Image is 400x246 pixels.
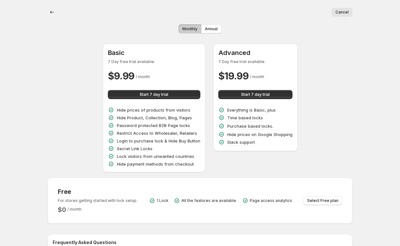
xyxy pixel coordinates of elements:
span: Start 7 day trial [241,92,270,97]
p: 7 Day free trial available. [218,59,292,64]
span: Annual [205,26,218,32]
p: Purchase based locks. [227,123,273,129]
p: Restrict Access to Wholesaler, Retailers [117,130,197,136]
p: Hide payment methods from checkout [117,161,194,167]
span: Monthly [182,26,197,32]
span: Cancel [335,10,349,15]
button: Back [48,8,57,17]
span: / month [136,74,150,79]
h2: Frequently Asked Questions [53,239,347,246]
p: Password protected B2B Page locks [117,122,190,129]
p: Slack support [227,139,255,145]
h3: Advanced [218,49,292,57]
p: Secret Link Locks [117,145,152,152]
p: All the features are available. [181,198,237,203]
p: Hide Product, Collection, Blog, Pages [117,114,192,121]
h3: Basic [108,49,200,57]
span: / month [67,207,82,212]
p: Time based locks [227,114,263,121]
p: For stores getting started with lock setup. [58,198,137,203]
p: Everything is Basic, plus [227,107,276,113]
button: Cancel [332,8,352,17]
h2: $ 19.99 [218,69,249,82]
button: Start 7 day trial [108,90,200,99]
p: Lock visitors from unwanted countries [117,153,194,159]
h2: $ 0 [58,206,66,214]
button: Start 7 day trial [218,90,292,99]
p: 1 Lock [157,198,169,203]
h3: Free [58,188,137,196]
p: Hide prices on Google Shopping [227,131,292,138]
p: Hide prices of products from visitors [117,107,190,113]
button: Monthly [178,24,201,33]
h2: $ 9.99 [108,69,135,82]
span: Select Free plan [307,198,338,203]
p: Page access analytics [250,198,292,203]
button: Select Free plan [303,196,342,205]
p: 7 Day free trial available. [108,59,200,64]
span: Start 7 day trial [140,92,168,97]
span: / month [250,74,264,79]
button: Annual [201,24,222,33]
p: Login to purchase lock & Hide Buy Button [117,138,200,144]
